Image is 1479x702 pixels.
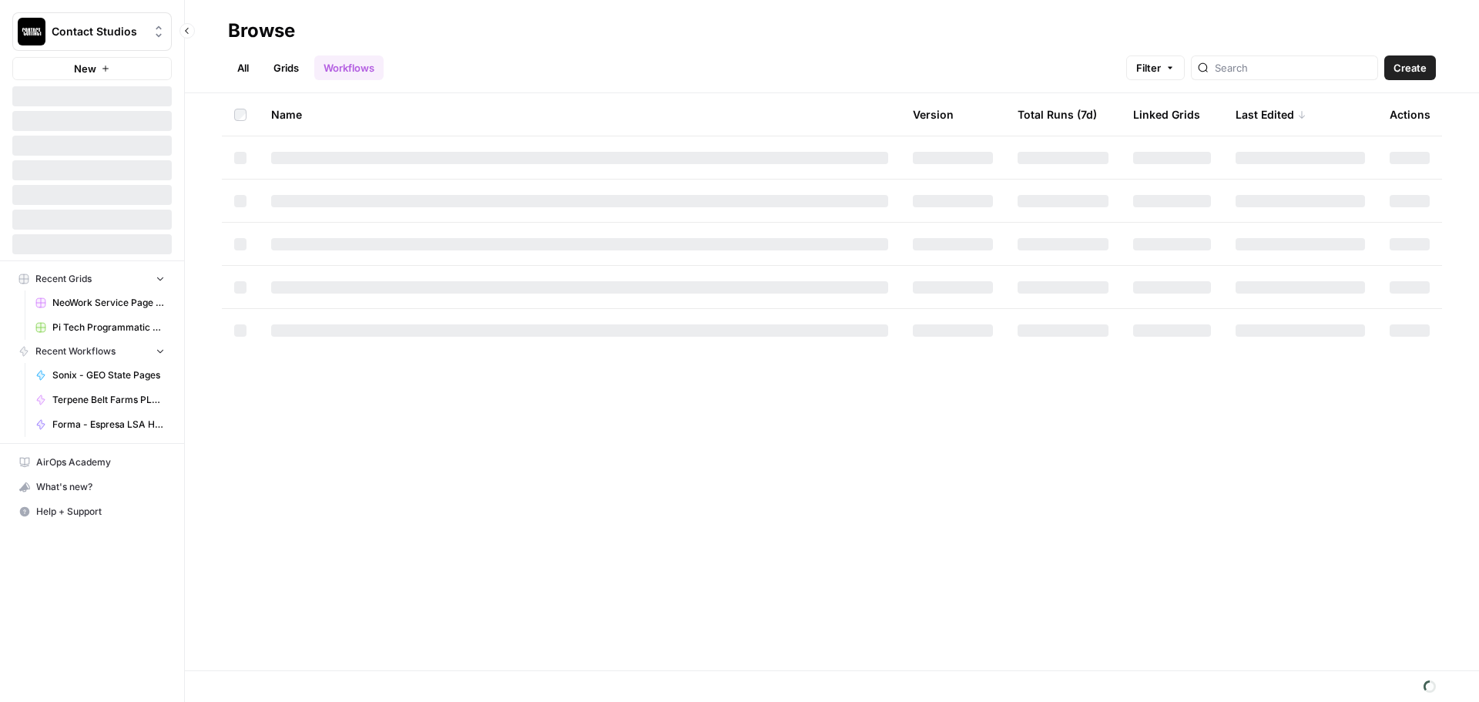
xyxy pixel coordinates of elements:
span: Terpene Belt Farms PLP Descriptions (Text Output v2) [52,393,165,407]
button: Help + Support [12,499,172,524]
button: Recent Grids [12,267,172,291]
div: Name [271,93,888,136]
div: Total Runs (7d) [1018,93,1097,136]
span: Forma - Espresa LSA Heist [52,418,165,432]
span: NeoWork Service Page Grid v1 [52,296,165,310]
div: Version [913,93,954,136]
button: Workspace: Contact Studios [12,12,172,51]
span: AirOps Academy [36,455,165,469]
span: Contact Studios [52,24,145,39]
div: Actions [1390,93,1430,136]
a: Workflows [314,55,384,80]
span: Pi Tech Programmatic Service pages Grid [52,321,165,334]
img: Contact Studios Logo [18,18,45,45]
a: Terpene Belt Farms PLP Descriptions (Text Output v2) [29,388,172,412]
span: Recent Workflows [35,344,116,358]
button: What's new? [12,475,172,499]
button: Recent Workflows [12,340,172,363]
button: New [12,57,172,80]
a: Sonix - GEO State Pages [29,363,172,388]
span: Create [1393,60,1427,76]
span: Sonix - GEO State Pages [52,368,165,382]
input: Search [1215,60,1371,76]
div: Linked Grids [1133,93,1200,136]
div: Browse [228,18,295,43]
a: Pi Tech Programmatic Service pages Grid [29,315,172,340]
span: Filter [1136,60,1161,76]
a: NeoWork Service Page Grid v1 [29,291,172,315]
a: Forma - Espresa LSA Heist [29,412,172,437]
button: Filter [1126,55,1185,80]
button: Create [1384,55,1436,80]
span: Help + Support [36,505,165,519]
div: What's new? [13,475,171,499]
a: Grids [264,55,308,80]
div: Last Edited [1236,93,1306,136]
a: AirOps Academy [12,450,172,475]
span: New [74,61,96,76]
a: All [228,55,258,80]
span: Recent Grids [35,272,92,286]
